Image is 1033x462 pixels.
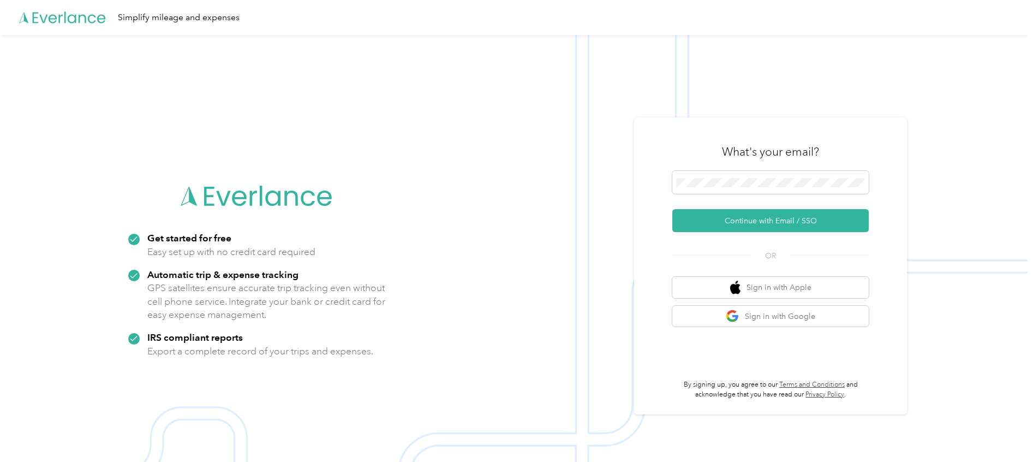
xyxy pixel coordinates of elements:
[726,310,739,323] img: google logo
[672,380,869,399] p: By signing up, you agree to our and acknowledge that you have read our .
[147,345,373,358] p: Export a complete record of your trips and expenses.
[147,245,315,259] p: Easy set up with no credit card required
[751,250,790,262] span: OR
[147,331,243,343] strong: IRS compliant reports
[672,209,869,232] button: Continue with Email / SSO
[672,277,869,298] button: apple logoSign in with Apple
[722,144,819,159] h3: What's your email?
[805,390,844,399] a: Privacy Policy
[730,281,741,294] img: apple logo
[672,306,869,327] button: google logoSign in with Google
[118,11,240,25] div: Simplify mileage and expenses
[779,381,845,389] a: Terms and Conditions
[147,269,298,280] strong: Automatic trip & expense tracking
[147,281,386,322] p: GPS satellites ensure accurate trip tracking even without cell phone service. Integrate your bank...
[147,232,231,244] strong: Get started for free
